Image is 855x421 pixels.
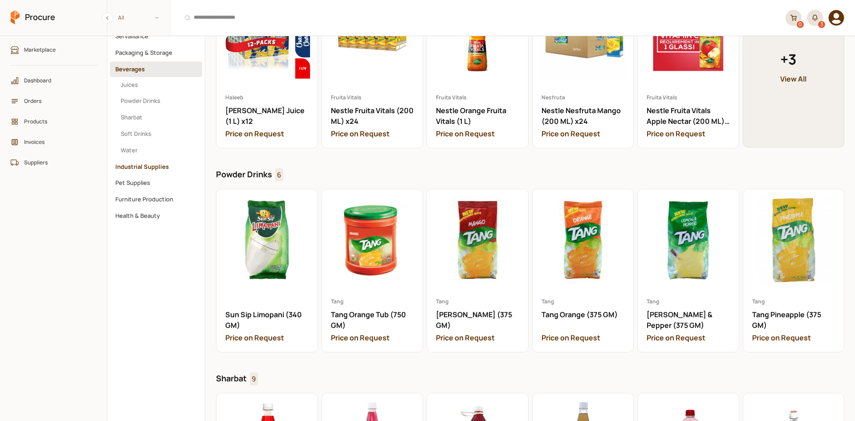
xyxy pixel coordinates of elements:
[118,13,124,22] span: All
[780,74,806,84] small: View All
[175,7,780,29] input: Products and Orders
[786,10,802,26] a: 0
[807,10,823,26] button: 3
[275,168,283,181] span: 6
[110,61,202,77] button: Beverages Category
[11,10,55,25] a: Procure
[24,76,91,85] span: Dashboard
[24,45,91,54] span: Marketplace
[110,77,202,93] button: Juices Category
[216,169,272,180] a: Powder Drinks
[110,192,202,207] button: Furniture Production Category
[6,41,102,58] a: Marketplace
[6,113,102,130] a: Products
[6,93,102,110] a: Orders
[110,143,202,158] button: Water Category
[24,138,91,146] span: Invoices
[6,134,102,151] a: Invoices
[797,21,804,28] div: 0
[110,208,202,224] button: Health & Beauty Category
[427,189,528,352] a: Tang Mango (375 GM)
[110,93,202,109] button: Powder Drinks Category
[25,12,55,23] span: Procure
[110,175,202,191] button: Pet Supplies Category
[6,72,102,89] a: Dashboard
[780,49,806,70] span: + 3
[216,373,247,384] a: Sharbat
[6,154,102,171] a: Suppliers
[24,158,91,167] span: Suppliers
[110,126,202,142] button: Soft Drinks Category
[322,189,423,352] a: Tang Orange Tub (750 GM)
[743,189,844,352] a: Tang Pineapple (375 GM)
[110,110,202,125] button: Sharbat Category
[24,97,91,105] span: Orders
[533,189,634,352] a: Tang Orange (375 GM)
[110,45,202,61] button: Packaging & Storage Category
[24,117,91,126] span: Products
[638,189,739,352] a: Tang Lemon & Pepper (375 GM)
[250,372,258,385] span: 9
[110,159,202,175] button: Industrial Supplies Category
[107,10,170,25] span: All
[818,21,825,28] div: 3
[216,189,318,352] a: Sun Sip Limopani (340 GM)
